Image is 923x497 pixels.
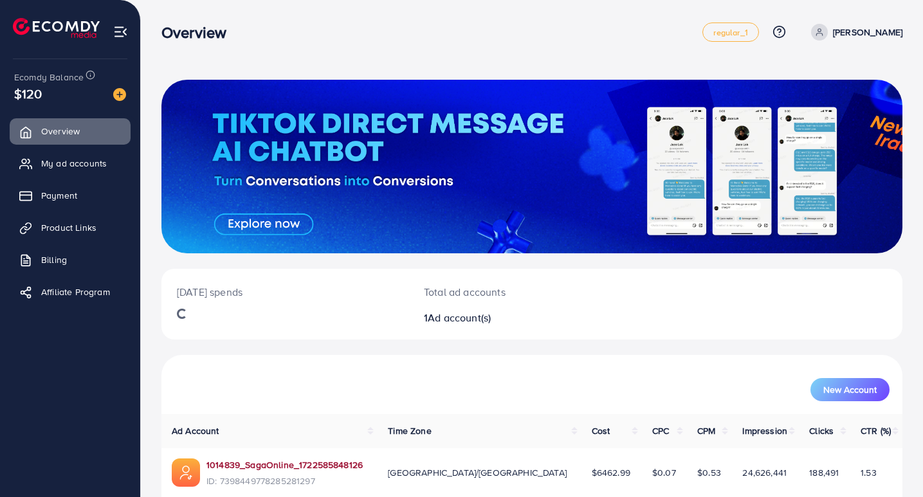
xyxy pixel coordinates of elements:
[41,285,110,298] span: Affiliate Program
[113,88,126,101] img: image
[592,424,610,437] span: Cost
[697,424,715,437] span: CPM
[13,18,100,38] img: logo
[861,424,891,437] span: CTR (%)
[697,466,721,479] span: $0.53
[10,150,131,176] a: My ad accounts
[742,466,787,479] span: 24,626,441
[14,71,84,84] span: Ecomdy Balance
[10,279,131,305] a: Affiliate Program
[10,247,131,273] a: Billing
[10,118,131,144] a: Overview
[41,221,96,234] span: Product Links
[652,424,669,437] span: CPC
[172,458,200,487] img: ic-ads-acc.e4c84228.svg
[823,385,877,394] span: New Account
[809,466,839,479] span: 188,491
[41,189,77,202] span: Payment
[172,424,219,437] span: Ad Account
[702,23,758,42] a: regular_1
[713,28,747,37] span: regular_1
[10,183,131,208] a: Payment
[592,466,630,479] span: $6462.99
[388,424,431,437] span: Time Zone
[14,84,42,103] span: $120
[206,458,363,471] a: 1014839_SagaOnline_1722585848126
[41,157,107,170] span: My ad accounts
[206,474,363,487] span: ID: 7398449778285281297
[113,24,128,39] img: menu
[161,23,237,42] h3: Overview
[806,24,902,41] a: [PERSON_NAME]
[177,284,393,300] p: [DATE] spends
[41,125,80,138] span: Overview
[10,215,131,240] a: Product Links
[809,424,834,437] span: Clicks
[742,424,787,437] span: Impression
[388,466,567,479] span: [GEOGRAPHIC_DATA]/[GEOGRAPHIC_DATA]
[41,253,67,266] span: Billing
[861,466,877,479] span: 1.53
[810,378,890,401] button: New Account
[424,284,578,300] p: Total ad accounts
[424,312,578,324] h2: 1
[652,466,676,479] span: $0.07
[428,311,491,325] span: Ad account(s)
[833,24,902,40] p: [PERSON_NAME]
